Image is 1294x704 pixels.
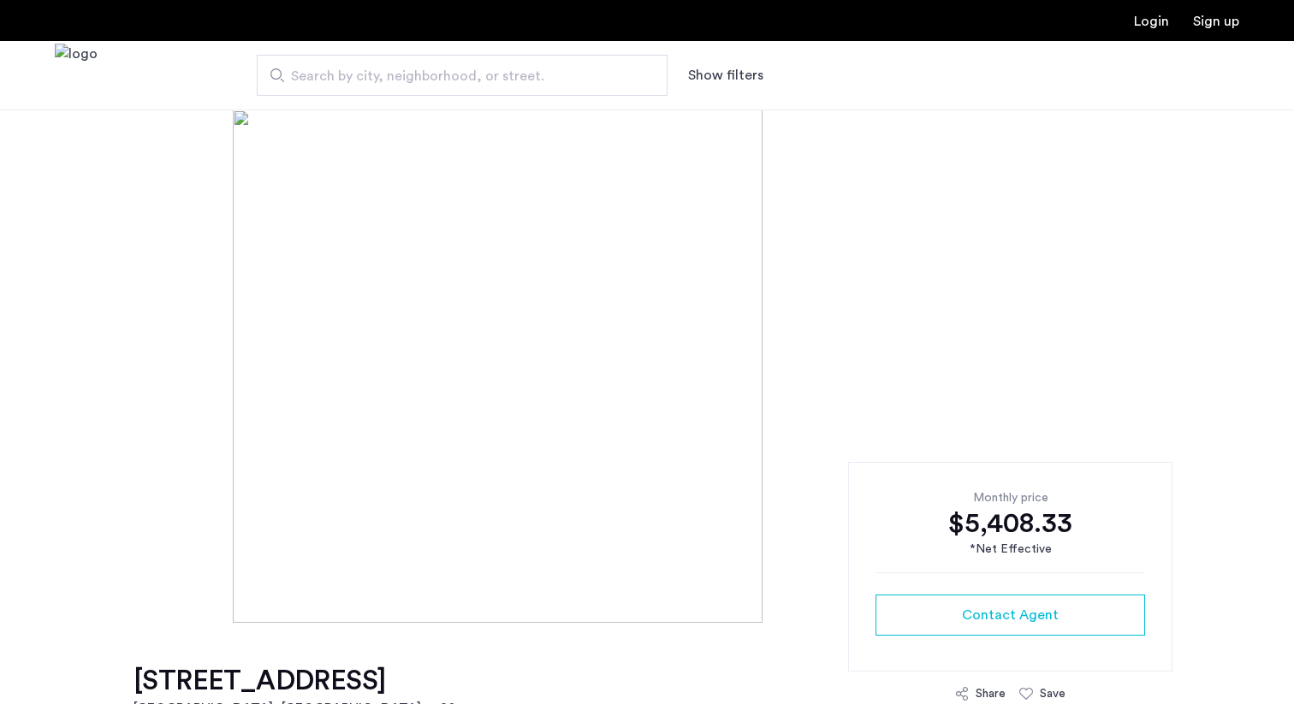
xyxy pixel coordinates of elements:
span: Search by city, neighborhood, or street. [291,66,620,86]
a: Login [1134,15,1169,28]
button: button [876,595,1145,636]
div: Save [1040,685,1065,702]
input: Apartment Search [257,55,668,96]
div: Monthly price [876,489,1145,506]
img: logo [55,44,98,108]
a: Cazamio Logo [55,44,98,108]
a: Registration [1193,15,1239,28]
div: $5,408.33 [876,506,1145,541]
button: Show or hide filters [688,65,763,86]
div: *Net Effective [876,541,1145,559]
img: [object%20Object] [233,109,1061,623]
span: Contact Agent [962,605,1059,625]
h1: [STREET_ADDRESS] [134,664,461,698]
div: Share [976,685,1006,702]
